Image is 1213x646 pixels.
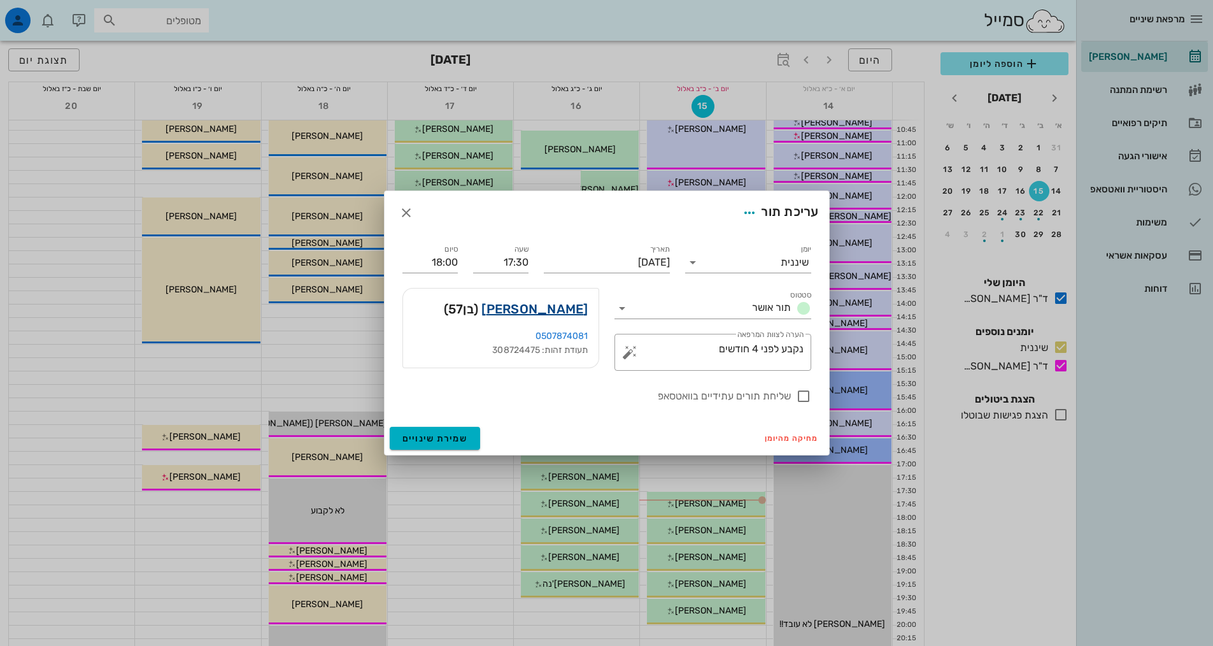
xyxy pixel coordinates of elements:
[738,201,818,224] div: עריכת תור
[760,429,824,447] button: מחיקה מהיומן
[444,299,479,319] span: (בן )
[685,252,811,273] div: יומןשיננית
[536,331,588,341] a: 0507874081
[752,301,791,313] span: תור אושר
[444,245,458,254] label: סיום
[481,299,588,319] a: [PERSON_NAME]
[790,291,811,300] label: סטטוס
[781,257,809,268] div: שיננית
[800,245,811,254] label: יומן
[448,301,464,317] span: 57
[765,434,819,443] span: מחיקה מהיומן
[390,427,481,450] button: שמירת שינויים
[402,390,791,403] label: שליחת תורים עתידיים בוואטסאפ
[649,245,670,254] label: תאריך
[514,245,528,254] label: שעה
[413,343,588,357] div: תעודת זהות: 308724475
[402,433,468,444] span: שמירת שינויים
[737,330,803,340] label: הערה לצוות המרפאה
[614,298,811,319] div: סטטוסתור אושר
